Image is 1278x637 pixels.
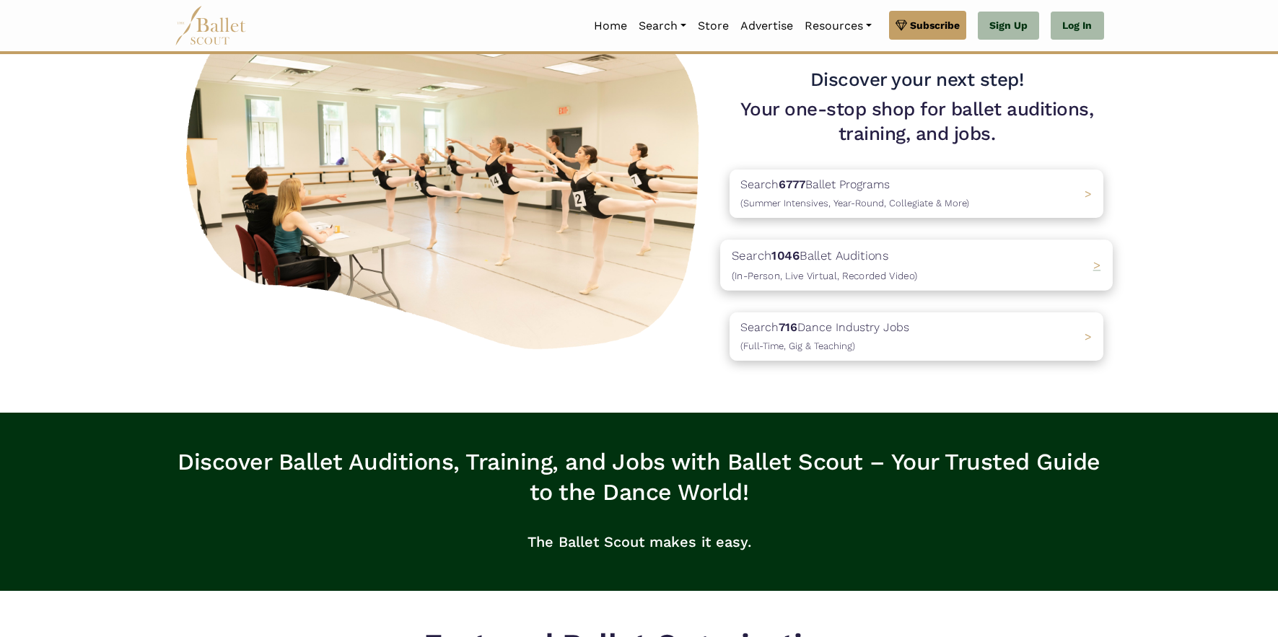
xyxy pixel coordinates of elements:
span: > [1093,258,1101,272]
a: Home [588,11,633,41]
a: Log In [1051,12,1103,40]
h3: Discover Ballet Auditions, Training, and Jobs with Ballet Scout – Your Trusted Guide to the Dance... [175,447,1104,507]
span: (Summer Intensives, Year-Round, Collegiate & More) [740,198,969,208]
a: Search6777Ballet Programs(Summer Intensives, Year-Round, Collegiate & More)> [730,170,1103,218]
p: Search Ballet Programs [740,175,969,212]
h1: Your one-stop shop for ballet auditions, training, and jobs. [730,97,1103,146]
span: > [1085,330,1092,343]
h3: Discover your next step! [730,68,1103,92]
span: > [1085,187,1092,201]
span: Subscribe [910,17,960,33]
a: Subscribe [889,11,966,40]
b: 1046 [772,248,800,263]
span: (Full-Time, Gig & Teaching) [740,341,855,351]
a: Sign Up [978,12,1039,40]
b: 716 [779,320,797,334]
img: gem.svg [896,17,907,33]
p: Search Dance Industry Jobs [740,318,909,355]
a: Search [633,11,692,41]
p: Search Ballet Auditions [732,246,917,285]
a: Advertise [735,11,799,41]
a: Search716Dance Industry Jobs(Full-Time, Gig & Teaching) > [730,312,1103,361]
p: The Ballet Scout makes it easy. [175,519,1104,565]
b: 6777 [779,177,805,191]
a: Resources [799,11,877,41]
a: Store [692,11,735,41]
a: Search1046Ballet Auditions(In-Person, Live Virtual, Recorded Video) > [730,241,1103,289]
span: (In-Person, Live Virtual, Recorded Video) [732,270,917,281]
